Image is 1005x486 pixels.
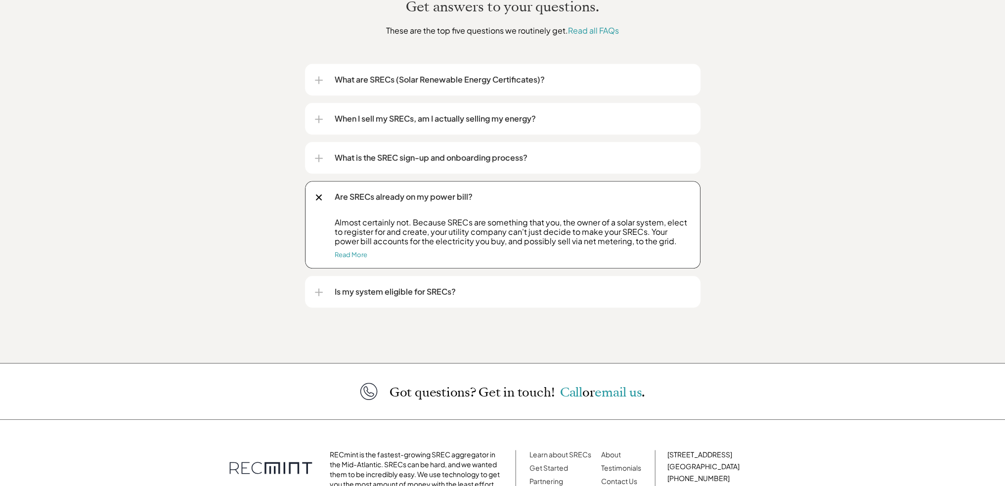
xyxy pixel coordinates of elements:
span: . [642,384,645,401]
p: [PHONE_NUMBER] [667,473,784,483]
p: These are the top five questions we routinely get. [319,24,686,37]
a: Contact Us [601,477,637,486]
p: What are SRECs (Solar Renewable Energy Certificates)? [335,74,691,86]
a: Get Started [529,463,568,472]
span: or [582,384,595,401]
p: What is the SREC sign-up and onboarding process? [335,152,691,164]
a: Partnering [529,477,563,486]
p: Is my system eligible for SRECs? [335,286,691,298]
p: Almost certainly not. Because SRECs are something that you, the owner of a solar system, elect to... [335,218,691,246]
a: email us [595,384,642,401]
a: Read More [335,251,367,259]
a: Learn about SRECs [529,450,591,459]
p: Got questions? Get in touch! [390,386,645,399]
p: Are SRECs already on my power bill? [335,191,691,203]
a: Read all FAQs [568,25,619,36]
p: [STREET_ADDRESS] [667,449,784,459]
a: Testimonials [601,463,641,472]
a: About [601,450,621,459]
p: When I sell my SRECs, am I actually selling my energy? [335,113,691,125]
p: [GEOGRAPHIC_DATA] [667,461,784,471]
a: Call [560,384,582,401]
